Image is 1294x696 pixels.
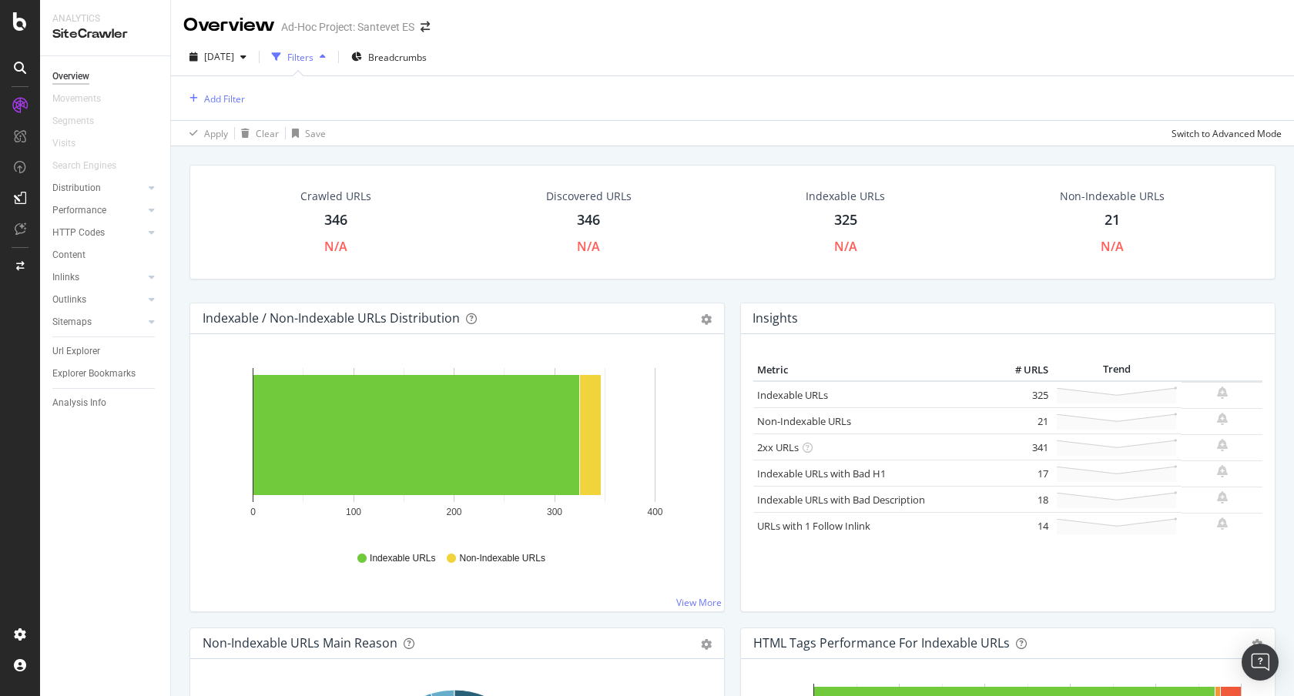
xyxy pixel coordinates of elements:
button: Apply [183,121,228,146]
div: Inlinks [52,269,79,286]
a: Overview [52,69,159,85]
div: Performance [52,202,106,219]
div: Analysis Info [52,395,106,411]
button: Filters [266,45,332,69]
a: Outlinks [52,292,144,308]
a: Explorer Bookmarks [52,366,159,382]
div: bell-plus [1217,386,1228,399]
svg: A chart. [203,359,706,537]
div: Non-Indexable URLs Main Reason [203,635,397,651]
button: Add Filter [183,89,245,108]
div: Add Filter [204,92,245,105]
span: 2025 Aug. 27th [204,50,234,63]
div: Analytics [52,12,158,25]
a: Indexable URLs with Bad Description [757,493,925,507]
div: Filters [287,51,313,64]
div: SiteCrawler [52,25,158,43]
td: 341 [991,434,1052,460]
a: Search Engines [52,158,132,174]
div: bell-plus [1217,517,1228,530]
span: Indexable URLs [370,552,435,565]
div: gear [701,639,712,650]
div: Segments [52,113,94,129]
div: Discovered URLs [546,189,632,204]
span: Breadcrumbs [368,51,427,64]
div: HTTP Codes [52,225,105,241]
a: Analysis Info [52,395,159,411]
a: Url Explorer [52,343,159,360]
div: Visits [52,136,75,152]
a: Content [52,247,159,263]
td: 17 [991,460,1052,487]
div: Distribution [52,180,101,196]
div: N/A [834,238,857,256]
div: 346 [577,210,600,230]
div: Sitemaps [52,314,92,330]
div: bell-plus [1217,413,1228,425]
div: N/A [324,238,347,256]
div: Save [305,127,326,140]
div: bell-plus [1217,439,1228,451]
div: gear [701,314,712,325]
div: Clear [256,127,279,140]
div: Search Engines [52,158,116,174]
text: 300 [547,507,562,517]
td: 21 [991,408,1052,434]
th: Trend [1052,359,1182,382]
div: N/A [1101,238,1124,256]
button: Switch to Advanced Mode [1165,121,1282,146]
th: Metric [753,359,991,382]
div: arrow-right-arrow-left [421,22,430,32]
h4: Insights [753,308,798,329]
div: gear [1252,639,1262,650]
div: Apply [204,127,228,140]
div: Ad-Hoc Project: Santevet ES [281,19,414,35]
td: 325 [991,381,1052,408]
a: Sitemaps [52,314,144,330]
div: Movements [52,91,101,107]
button: Breadcrumbs [345,45,433,69]
td: 14 [991,513,1052,539]
div: Crawled URLs [300,189,371,204]
div: Explorer Bookmarks [52,366,136,382]
div: Overview [52,69,89,85]
span: Non-Indexable URLs [459,552,545,565]
a: Visits [52,136,91,152]
a: Performance [52,202,144,219]
div: Open Intercom Messenger [1242,644,1279,681]
div: Outlinks [52,292,86,308]
div: Content [52,247,85,263]
div: bell-plus [1217,465,1228,477]
div: HTML Tags Performance for Indexable URLs [753,635,1010,651]
a: HTTP Codes [52,225,144,241]
div: Switch to Advanced Mode [1172,127,1282,140]
a: View More [676,596,722,609]
td: 18 [991,487,1052,513]
text: 200 [446,507,461,517]
div: Overview [183,12,275,38]
div: bell-plus [1217,491,1228,504]
div: 346 [324,210,347,230]
button: Clear [235,121,279,146]
th: # URLS [991,359,1052,382]
text: 400 [647,507,662,517]
a: Distribution [52,180,144,196]
a: URLs with 1 Follow Inlink [757,519,870,533]
div: N/A [577,238,600,256]
a: Non-Indexable URLs [757,414,851,428]
a: 2xx URLs [757,440,799,454]
a: Indexable URLs [757,388,828,402]
text: 100 [346,507,361,517]
div: Indexable URLs [806,189,885,204]
button: Save [286,121,326,146]
text: 0 [250,507,256,517]
div: Url Explorer [52,343,100,360]
a: Indexable URLs with Bad H1 [757,467,886,480]
a: Inlinks [52,269,144,286]
div: 21 [1105,210,1120,230]
button: [DATE] [183,45,253,69]
div: Non-Indexable URLs [1060,189,1165,204]
div: Indexable / Non-Indexable URLs Distribution [203,310,460,326]
a: Movements [52,91,116,107]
